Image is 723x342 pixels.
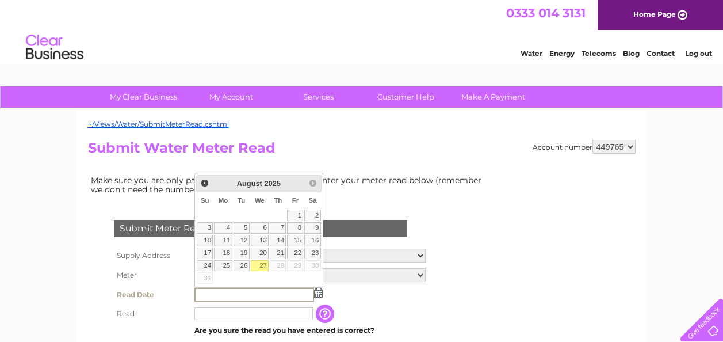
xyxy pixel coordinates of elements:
[304,210,320,221] a: 2
[274,197,282,204] span: Thursday
[358,86,453,108] a: Customer Help
[192,323,429,338] td: Are you sure the read you have entered is correct?
[114,220,407,237] div: Submit Meter Read
[270,235,286,246] a: 14
[234,248,250,259] a: 19
[200,178,209,188] span: Prev
[198,177,211,190] a: Prev
[287,235,303,246] a: 15
[214,222,232,234] a: 4
[623,49,640,58] a: Blog
[88,173,491,197] td: Make sure you are only paying for what you use. Simply enter your meter read below (remember we d...
[304,248,320,259] a: 23
[214,235,232,246] a: 11
[96,86,191,108] a: My Clear Business
[197,248,213,259] a: 17
[446,86,541,108] a: Make A Payment
[316,305,336,323] input: Information
[238,197,245,204] span: Tuesday
[111,265,192,285] th: Meter
[292,197,299,204] span: Friday
[88,140,636,162] h2: Submit Water Meter Read
[549,49,575,58] a: Energy
[251,248,269,259] a: 20
[251,260,269,272] a: 27
[287,210,303,221] a: 1
[287,248,303,259] a: 22
[234,222,250,234] a: 5
[647,49,675,58] a: Contact
[214,248,232,259] a: 18
[533,140,636,154] div: Account number
[197,222,213,234] a: 3
[582,49,616,58] a: Telecoms
[90,6,634,56] div: Clear Business is a trading name of Verastar Limited (registered in [GEOGRAPHIC_DATA] No. 3667643...
[234,235,250,246] a: 12
[214,260,232,272] a: 25
[309,197,317,204] span: Saturday
[685,49,712,58] a: Log out
[251,235,269,246] a: 13
[304,235,320,246] a: 16
[111,285,192,305] th: Read Date
[234,260,250,272] a: 26
[264,179,280,188] span: 2025
[219,197,228,204] span: Monday
[255,197,265,204] span: Wednesday
[111,246,192,265] th: Supply Address
[183,86,278,108] a: My Account
[270,248,286,259] a: 21
[25,30,84,65] img: logo.png
[314,288,323,298] img: ...
[197,235,213,246] a: 10
[201,197,209,204] span: Sunday
[287,222,303,234] a: 8
[88,120,229,128] a: ~/Views/Water/SubmitMeterRead.cshtml
[237,179,262,188] span: August
[506,6,586,20] a: 0333 014 3131
[521,49,542,58] a: Water
[111,305,192,323] th: Read
[251,222,269,234] a: 6
[271,86,366,108] a: Services
[270,222,286,234] a: 7
[197,260,213,272] a: 24
[304,222,320,234] a: 9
